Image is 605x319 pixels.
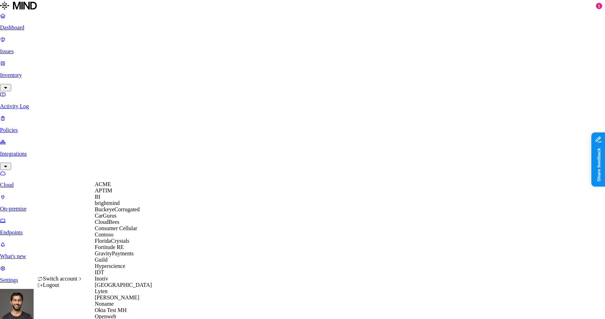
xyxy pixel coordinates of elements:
[95,206,140,212] span: BuckeyeCorrugated
[95,269,104,275] span: IDT
[95,301,114,307] span: Noname
[95,276,108,282] span: Inotiv
[95,257,108,263] span: Guild
[95,263,125,269] span: Hyperscience
[43,276,77,282] span: Switch account
[95,194,101,200] span: BI
[95,225,137,231] span: Consumer Cellular
[95,232,114,238] span: Contoso
[95,282,152,288] span: [GEOGRAPHIC_DATA]
[95,187,112,193] span: APTIM
[95,307,127,313] span: Okta Test MH
[95,250,134,256] span: GravityPayments
[37,282,83,288] div: Logout
[95,219,119,225] span: CloudBees
[95,200,120,206] span: brightmind
[95,288,108,294] span: Lyten
[95,295,139,300] span: [PERSON_NAME]
[95,238,130,244] span: FloridaCrystals
[95,181,111,187] span: ACME
[95,213,117,219] span: CarGurus
[95,244,124,250] span: Fortitude RE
